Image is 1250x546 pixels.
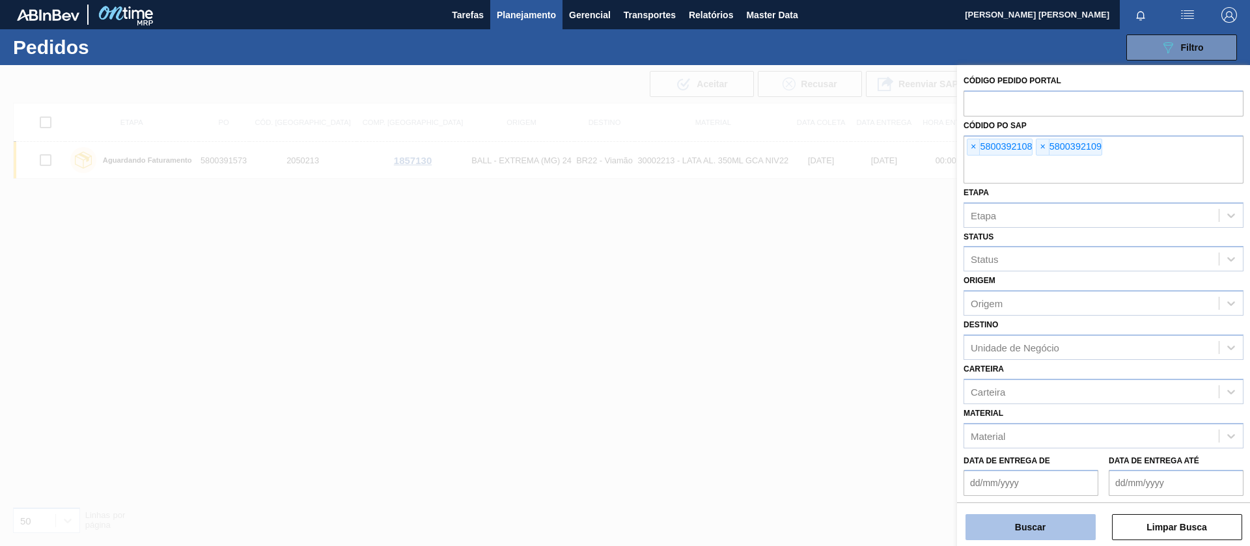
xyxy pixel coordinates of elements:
label: Hora entrega até [1109,499,1243,518]
h1: Pedidos [13,40,208,55]
div: 5800392108 [967,139,1033,156]
span: × [1036,139,1049,155]
div: Carteira [971,386,1005,397]
img: Logout [1221,7,1237,23]
label: Hora entrega de [964,499,1098,518]
span: Filtro [1181,42,1204,53]
span: Transportes [624,7,676,23]
label: Etapa [964,188,989,197]
div: Status [971,254,999,265]
div: 5800392109 [1036,139,1102,156]
input: dd/mm/yyyy [964,470,1098,496]
label: Código Pedido Portal [964,76,1061,85]
label: Material [964,409,1003,418]
div: Origem [971,298,1003,309]
span: Planejamento [497,7,556,23]
input: dd/mm/yyyy [1109,470,1243,496]
span: Tarefas [452,7,484,23]
div: Unidade de Negócio [971,342,1059,353]
label: Origem [964,276,995,285]
label: Códido PO SAP [964,121,1027,130]
button: Filtro [1126,34,1237,61]
span: × [967,139,980,155]
label: Destino [964,320,998,329]
span: Relatórios [689,7,733,23]
button: Notificações [1120,6,1161,24]
label: Status [964,232,993,241]
label: Carteira [964,364,1004,374]
span: Gerencial [569,7,611,23]
img: TNhmsLtSVTkK8tSr43FrP2fwEKptu5GPRR3wAAAABJRU5ErkJggg== [17,9,79,21]
div: Etapa [971,210,996,221]
span: Master Data [746,7,798,23]
img: userActions [1180,7,1195,23]
label: Data de Entrega de [964,456,1050,465]
div: Material [971,430,1005,441]
label: Data de Entrega até [1109,456,1199,465]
